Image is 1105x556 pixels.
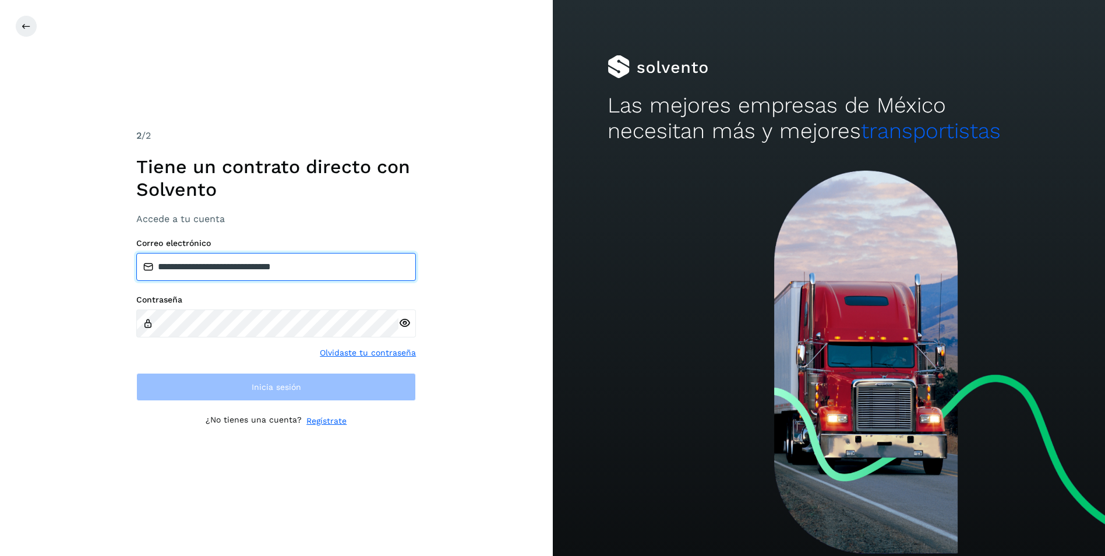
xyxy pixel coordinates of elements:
h1: Tiene un contrato directo con Solvento [136,156,416,200]
h2: Las mejores empresas de México necesitan más y mejores [608,93,1050,145]
a: Olvidaste tu contraseña [320,347,416,359]
a: Regístrate [306,415,347,427]
span: transportistas [861,118,1001,143]
span: 2 [136,130,142,141]
label: Contraseña [136,295,416,305]
h3: Accede a tu cuenta [136,213,416,224]
div: /2 [136,129,416,143]
button: Inicia sesión [136,373,416,401]
span: Inicia sesión [252,383,301,391]
label: Correo electrónico [136,238,416,248]
p: ¿No tienes una cuenta? [206,415,302,427]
